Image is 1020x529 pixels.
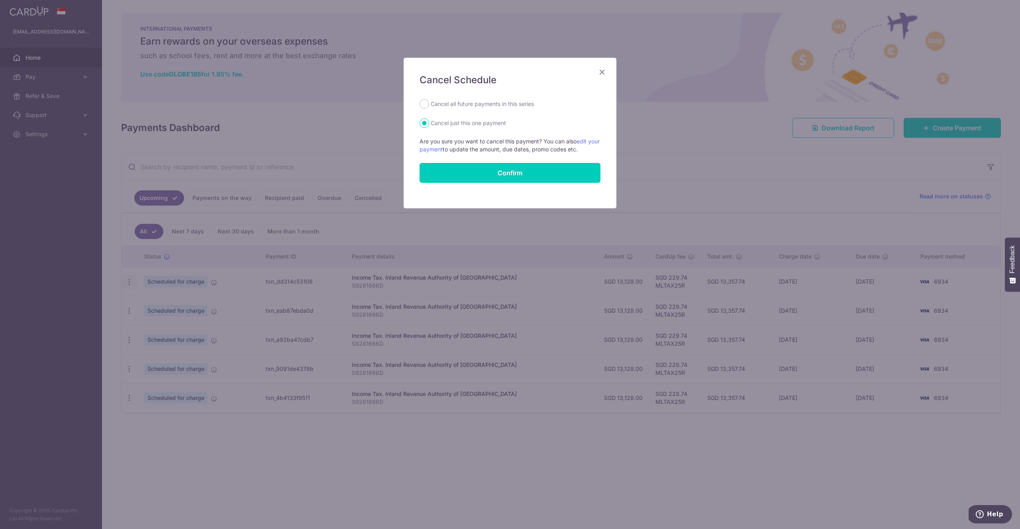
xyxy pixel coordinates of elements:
[420,74,600,86] h5: Cancel Schedule
[1005,237,1020,292] button: Feedback - Show survey
[420,163,600,183] button: Confirm
[969,505,1012,525] iframe: Opens a widget where you can find more information
[431,99,534,109] label: Cancel all future payments in this series
[431,118,506,128] label: Cancel just this one payment
[597,67,607,77] button: Close
[420,137,600,153] p: Are you sure you want to cancel this payment? You can also to update the amount, due dates, promo...
[1009,245,1016,273] span: Feedback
